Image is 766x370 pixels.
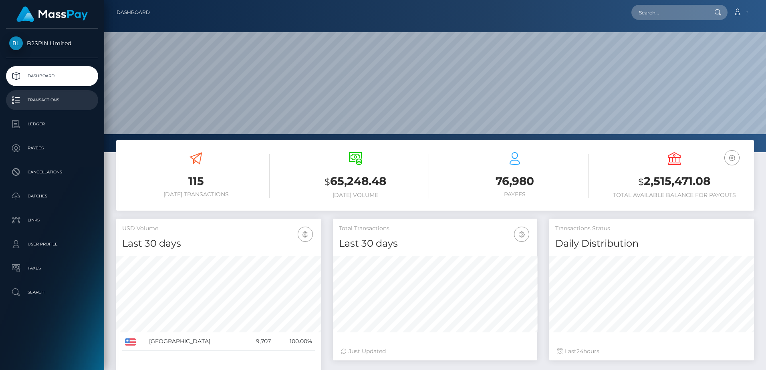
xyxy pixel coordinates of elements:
p: User Profile [9,238,95,250]
h6: [DATE] Volume [282,192,429,199]
img: B2SPIN Limited [9,36,23,50]
p: Transactions [9,94,95,106]
span: 24 [577,348,583,355]
img: MassPay Logo [16,6,88,22]
a: Ledger [6,114,98,134]
td: 100.00% [274,332,314,351]
h6: [DATE] Transactions [122,191,270,198]
p: Dashboard [9,70,95,82]
p: Batches [9,190,95,202]
h4: Last 30 days [339,237,532,251]
img: US.png [125,338,136,346]
h6: Total Available Balance for Payouts [601,192,748,199]
h6: Payees [441,191,589,198]
h3: 115 [122,173,270,189]
p: Ledger [9,118,95,130]
a: User Profile [6,234,98,254]
h3: 65,248.48 [282,173,429,190]
div: Just Updated [341,347,530,356]
a: Cancellations [6,162,98,182]
p: Taxes [9,262,95,274]
small: $ [638,176,644,187]
a: Dashboard [6,66,98,86]
p: Cancellations [9,166,95,178]
h4: Last 30 days [122,237,315,251]
div: Last hours [557,347,746,356]
a: Payees [6,138,98,158]
span: B2SPIN Limited [6,40,98,47]
p: Search [9,286,95,298]
h5: USD Volume [122,225,315,233]
a: Batches [6,186,98,206]
p: Links [9,214,95,226]
input: Search... [631,5,707,20]
a: Dashboard [117,4,150,21]
p: Payees [9,142,95,154]
h5: Total Transactions [339,225,532,233]
h4: Daily Distribution [555,237,748,251]
small: $ [325,176,330,187]
a: Links [6,210,98,230]
a: Taxes [6,258,98,278]
h5: Transactions Status [555,225,748,233]
h3: 2,515,471.08 [601,173,748,190]
a: Search [6,282,98,302]
h3: 76,980 [441,173,589,189]
a: Transactions [6,90,98,110]
td: [GEOGRAPHIC_DATA] [146,332,244,351]
td: 9,707 [244,332,274,351]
